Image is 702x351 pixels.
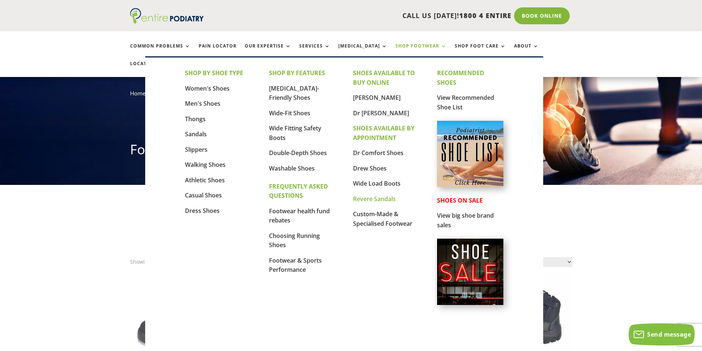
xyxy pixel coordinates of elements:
[437,69,484,87] strong: RECOMMENDED SHOES
[199,43,237,59] a: Pain Locator
[514,43,539,59] a: About
[185,176,225,184] a: Athletic Shoes
[185,115,206,123] a: Thongs
[353,94,401,102] a: [PERSON_NAME]
[130,88,572,103] nav: breadcrumb
[353,179,401,187] a: Wide Load Boots
[353,149,404,157] a: Dr Comfort Shoes
[269,149,327,157] a: Double-Depth Shoes
[269,69,325,77] strong: SHOP BY FEATURES
[130,8,204,24] img: logo (1)
[353,124,415,142] strong: SHOES AVAILABLE BY APPOINTMENT
[185,99,220,108] a: Men's Shoes
[629,323,695,345] button: Send message
[455,43,506,59] a: Shop Foot Care
[459,11,511,20] span: 1800 4 ENTIRE
[647,330,691,338] span: Send message
[269,207,330,225] a: Footwear health fund rebates
[353,195,396,203] a: Revere Sandals
[437,94,494,111] a: View Recommended Shoe List
[437,181,503,189] a: Podiatrist Recommended Shoe List Australia
[269,109,310,117] a: Wide-Fit Shoes
[353,69,415,87] strong: SHOES AVAILABLE TO BUY ONLINE
[185,161,226,169] a: Walking Shoes
[185,84,230,92] a: Women's Shoes
[130,18,204,25] a: Entire Podiatry
[185,191,222,199] a: Casual Shoes
[232,11,511,21] p: CALL US [DATE]!
[269,124,321,142] a: Wide Fitting Safety Boots
[130,257,196,267] p: Showing 1–12 of 89 results
[269,164,315,172] a: Washable Shoes
[353,164,387,172] a: Drew Shoes
[269,84,319,102] a: [MEDICAL_DATA]-Friendly Shoes
[437,121,503,187] img: podiatrist-recommended-shoe-list-australia-entire-podiatry
[437,211,494,229] a: View big shoe brand sales
[437,196,483,204] strong: SHOES ON SALE
[269,256,322,274] a: Footwear & Sports Performance
[514,7,570,24] a: Book Online
[130,140,572,162] h1: Footwear
[353,109,409,117] a: Dr [PERSON_NAME]
[353,210,412,228] a: Custom-Made & Specialised Footwear
[130,218,572,235] h2: Shop All Products
[299,43,330,59] a: Services
[269,232,320,249] a: Choosing Running Shoes
[185,145,207,154] a: Slippers
[185,130,207,138] a: Sandals
[185,207,220,215] a: Dress Shoes
[130,43,191,59] a: Common Problems
[245,43,291,59] a: Our Expertise
[437,239,503,305] img: shoe-sale-australia-entire-podiatry
[437,299,503,306] a: Shoes on Sale from Entire Podiatry shoe partners
[185,69,243,77] strong: SHOP BY SHOE TYPE
[130,61,167,77] a: Locations
[130,89,146,97] a: Home
[338,43,387,59] a: [MEDICAL_DATA]
[269,182,328,200] strong: FREQUENTLY ASKED QUESTIONS
[395,43,447,59] a: Shop Footwear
